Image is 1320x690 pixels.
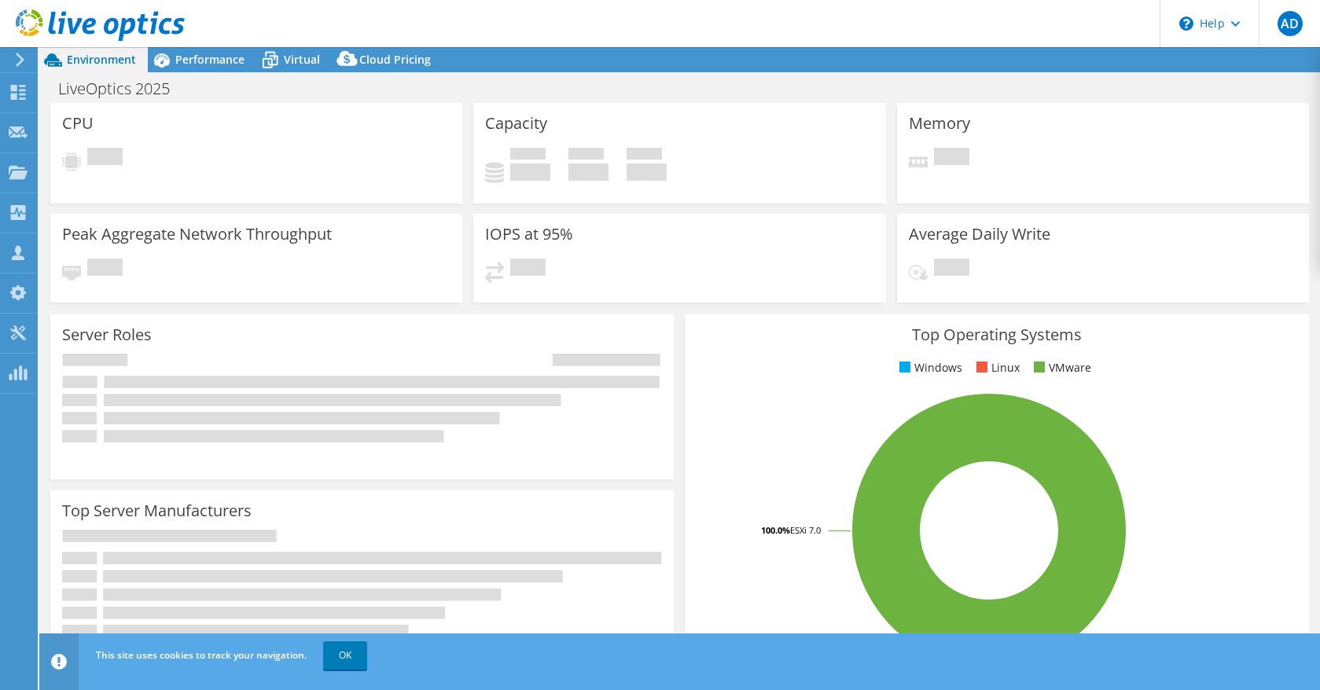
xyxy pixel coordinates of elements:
span: Cloud Pricing [359,52,431,67]
span: Pending [510,259,546,280]
span: Pending [934,259,969,280]
h3: IOPS at 95% [485,226,573,243]
span: Used [510,148,546,163]
span: Environment [67,52,136,67]
li: Windows [895,359,962,376]
li: VMware [1030,359,1091,376]
h1: LiveOptics 2025 [51,80,194,97]
span: Pending [87,148,123,169]
span: This site uses cookies to track your navigation. [96,648,307,662]
h3: Capacity [485,115,547,132]
a: OK [323,641,367,670]
h3: Peak Aggregate Network Throughput [62,226,332,243]
h4: 0 GiB [627,163,667,181]
tspan: 100.0% [761,524,790,536]
span: Performance [175,52,245,67]
h3: Average Daily Write [909,226,1050,243]
span: AD [1278,11,1303,36]
svg: \n [1179,17,1193,31]
h4: 0 GiB [568,163,609,181]
li: Linux [973,359,1020,376]
span: Free [568,148,604,163]
span: Virtual [284,52,320,67]
span: Total [627,148,662,163]
tspan: ESXi 7.0 [790,524,821,536]
h3: Top Server Manufacturers [62,502,252,519]
h3: Memory [909,115,970,132]
h4: 0 GiB [510,163,550,181]
h3: Top Operating Systems [697,326,1296,343]
h3: Server Roles [62,326,152,343]
h3: CPU [62,115,94,132]
span: Pending [934,148,969,169]
span: Pending [87,259,123,280]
